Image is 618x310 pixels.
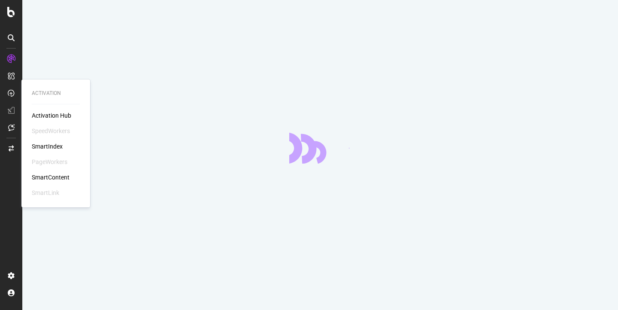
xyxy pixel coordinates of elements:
[289,133,351,164] div: animation
[32,142,63,151] a: SmartIndex
[32,127,70,135] div: SpeedWorkers
[32,111,71,120] a: Activation Hub
[32,188,59,197] div: SmartLink
[32,158,67,166] div: PageWorkers
[32,90,80,97] div: Activation
[32,173,70,182] a: SmartContent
